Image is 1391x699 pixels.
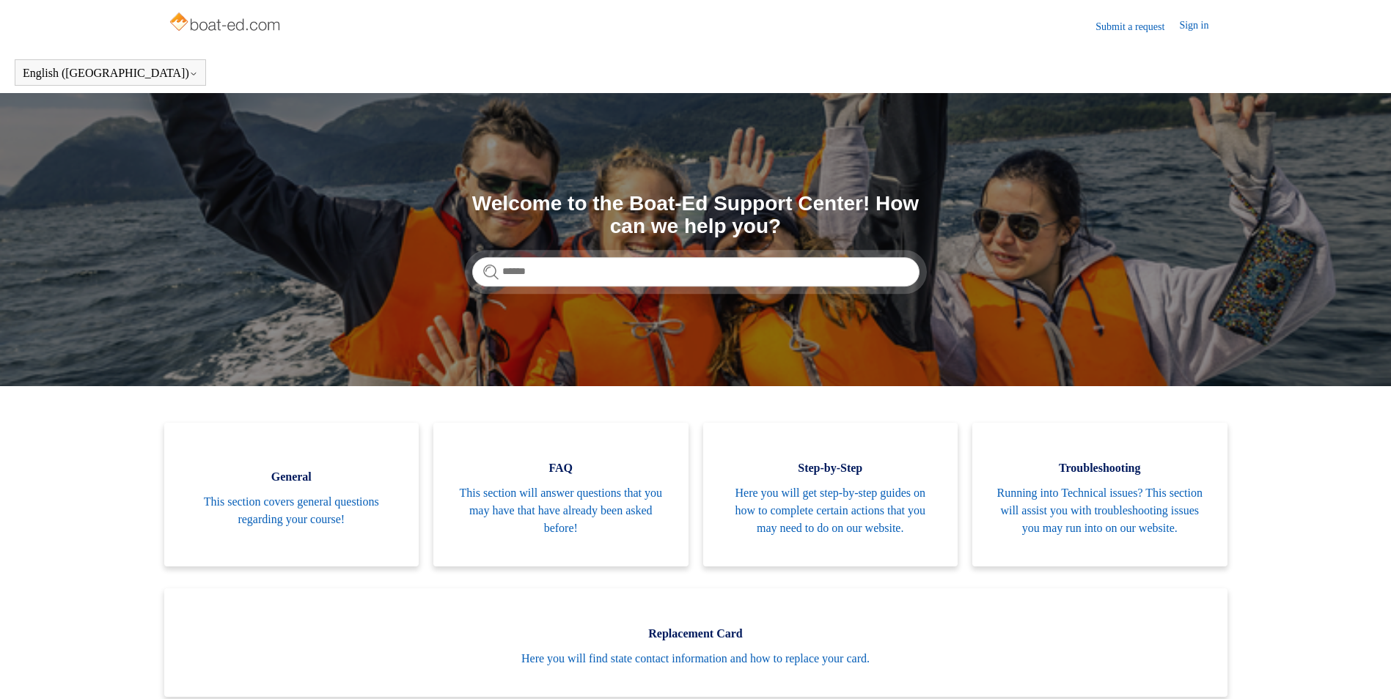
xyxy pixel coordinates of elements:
a: Troubleshooting Running into Technical issues? This section will assist you with troubleshooting ... [972,423,1227,566]
a: FAQ This section will answer questions that you may have that have already been asked before! [433,423,689,566]
img: Boat-Ed Help Center home page [168,9,285,38]
span: This section covers general questions regarding your course! [186,493,397,528]
h1: Welcome to the Boat-Ed Support Center! How can we help you? [472,193,920,238]
a: Step-by-Step Here you will get step-by-step guides on how to complete certain actions that you ma... [703,423,958,566]
span: FAQ [455,459,667,477]
a: Replacement Card Here you will find state contact information and how to replace your card. [164,588,1227,697]
a: General This section covers general questions regarding your course! [164,423,419,566]
span: Here you will find state contact information and how to replace your card. [186,650,1205,667]
a: Sign in [1179,18,1223,35]
a: Submit a request [1095,19,1179,34]
span: Step-by-Step [725,459,936,477]
span: Troubleshooting [994,459,1205,477]
input: Search [472,257,920,286]
span: General [186,468,397,486]
span: Replacement Card [186,625,1205,643]
button: English ([GEOGRAPHIC_DATA]) [23,67,198,80]
span: Here you will get step-by-step guides on how to complete certain actions that you may need to do ... [725,484,936,537]
span: Running into Technical issues? This section will assist you with troubleshooting issues you may r... [994,484,1205,537]
span: This section will answer questions that you may have that have already been asked before! [455,484,667,537]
